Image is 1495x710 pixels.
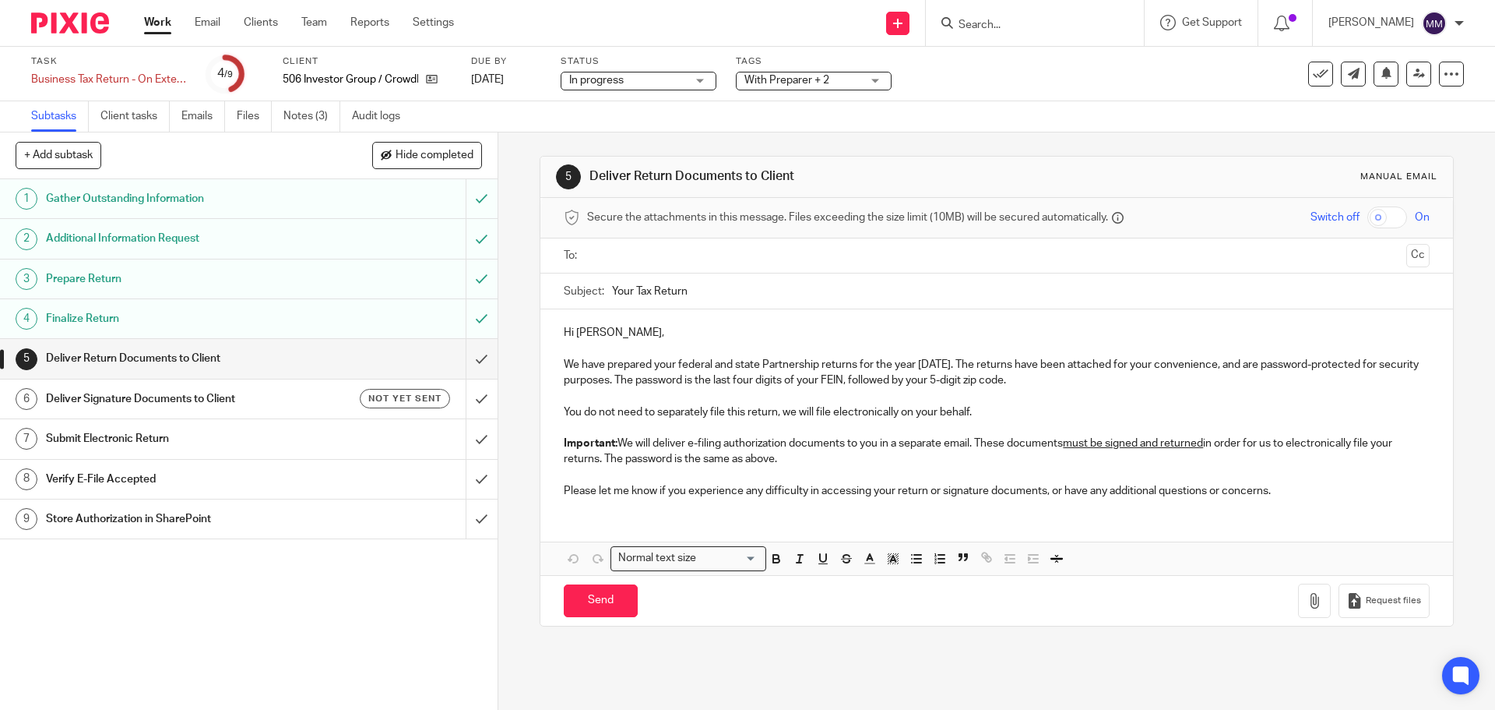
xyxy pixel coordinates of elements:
[1338,584,1429,619] button: Request files
[564,585,638,618] input: Send
[16,348,37,370] div: 5
[217,65,233,83] div: 4
[1328,15,1414,30] p: [PERSON_NAME]
[350,15,389,30] a: Reports
[352,101,412,132] a: Audit logs
[100,101,170,132] a: Client tasks
[556,164,581,189] div: 5
[736,55,892,68] label: Tags
[701,550,757,567] input: Search for option
[283,72,418,87] p: 506 Investor Group / CrowdDD
[564,357,1429,389] p: We have prepared your federal and state Partnership returns for the year [DATE]. The returns have...
[957,19,1097,33] input: Search
[46,387,315,411] h1: Deliver Signature Documents to Client
[1182,17,1242,28] span: Get Support
[31,72,187,87] div: Business Tax Return - On Extension - Crystal View
[16,142,101,168] button: + Add subtask
[181,101,225,132] a: Emails
[564,404,1429,420] p: You do not need to separately file this return, we will file electronically on your behalf.
[301,15,327,30] a: Team
[244,15,278,30] a: Clients
[46,347,315,370] h1: Deliver Return Documents to Client
[1415,210,1430,225] span: On
[569,75,624,86] span: In progress
[610,546,766,570] div: Search for option
[46,468,315,491] h1: Verify E-File Accepted
[144,15,171,30] a: Work
[283,101,340,132] a: Notes (3)
[46,227,315,250] h1: Additional Information Request
[16,268,37,290] div: 3
[744,75,829,86] span: With Preparer + 2
[1063,438,1203,449] u: must be signed and returned
[16,228,37,250] div: 2
[589,168,1030,185] h1: Deliver Return Documents to Client
[46,507,315,531] h1: Store Authorization in SharePoint
[46,427,315,450] h1: Submit Electronic Return
[564,436,1429,468] p: We will deliver e-filing authorization documents to you in a separate email. These documents in o...
[372,142,482,168] button: Hide completed
[195,15,220,30] a: Email
[46,267,315,291] h1: Prepare Return
[564,248,581,263] label: To:
[1310,210,1360,225] span: Switch off
[16,428,37,450] div: 7
[1406,244,1430,267] button: Cc
[16,188,37,210] div: 1
[16,308,37,330] div: 4
[564,284,604,299] label: Subject:
[413,15,454,30] a: Settings
[16,508,37,530] div: 9
[1360,171,1437,183] div: Manual email
[237,101,272,132] a: Files
[561,55,716,68] label: Status
[471,74,504,85] span: [DATE]
[1422,11,1447,36] img: svg%3E
[471,55,541,68] label: Due by
[46,187,315,210] h1: Gather Outstanding Information
[564,325,1429,341] p: Hi [PERSON_NAME],
[16,388,37,410] div: 6
[46,307,315,330] h1: Finalize Return
[16,468,37,490] div: 8
[224,70,233,79] small: /9
[1366,595,1421,607] span: Request files
[368,392,441,405] span: Not yet sent
[283,55,452,68] label: Client
[587,210,1108,225] span: Secure the attachments in this message. Files exceeding the size limit (10MB) will be secured aut...
[614,550,699,567] span: Normal text size
[31,12,109,34] img: Pixie
[396,150,473,162] span: Hide completed
[31,55,187,68] label: Task
[564,438,617,449] strong: Important:
[31,101,89,132] a: Subtasks
[564,483,1429,499] p: Please let me know if you experience any difficulty in accessing your return or signature documen...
